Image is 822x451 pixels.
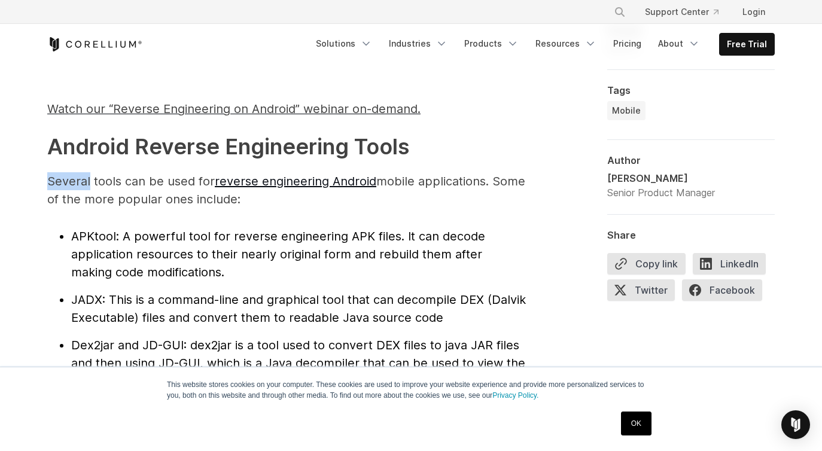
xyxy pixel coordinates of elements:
span: : A powerful tool for reverse engineering APK files. It can decode application resources to their... [71,229,485,279]
a: Login [733,1,775,23]
a: Watch our “Reverse Engineering on Android” webinar on-demand. [47,106,421,115]
a: Products [457,33,526,54]
a: reverse engineering Android [215,174,376,188]
div: Senior Product Manager [607,185,715,200]
div: Open Intercom Messenger [781,410,810,439]
a: Support Center [635,1,728,23]
span: : dex2jar is a tool used to convert DEX files to java JAR files and then using JD-GUI, which is a... [71,338,525,388]
a: Mobile [607,101,646,120]
div: Author [607,154,775,166]
a: Pricing [606,33,649,54]
span: Dex2jar and JD-GUI [71,338,184,352]
div: Navigation Menu [309,33,775,56]
a: About [651,33,707,54]
span: Mobile [612,105,641,117]
div: [PERSON_NAME] [607,171,715,185]
p: Several tools can be used for mobile applications. Some of the more popular ones include: [47,172,526,208]
a: Corellium Home [47,37,142,51]
div: Share [607,229,775,241]
a: LinkedIn [693,253,773,279]
span: LinkedIn [693,253,766,275]
div: Tags [607,84,775,96]
p: This website stores cookies on your computer. These cookies are used to improve your website expe... [167,379,655,401]
button: Search [609,1,631,23]
span: JADX [71,292,102,307]
a: Twitter [607,279,682,306]
a: OK [621,412,651,435]
span: Watch our “Reverse Engineering on Android” webinar on-demand. [47,102,421,116]
a: Resources [528,33,604,54]
span: Twitter [607,279,675,301]
span: APKtool [71,229,116,243]
a: Solutions [309,33,379,54]
span: Facebook [682,279,762,301]
a: Free Trial [720,33,774,55]
a: Privacy Policy. [492,391,538,400]
span: : This is a command-line and graphical tool that can decompile DEX (Dalvik Executable) files and ... [71,292,526,325]
button: Copy link [607,253,686,275]
strong: Android Reverse Engineering Tools [47,133,409,160]
a: Facebook [682,279,769,306]
a: Industries [382,33,455,54]
div: Navigation Menu [599,1,775,23]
